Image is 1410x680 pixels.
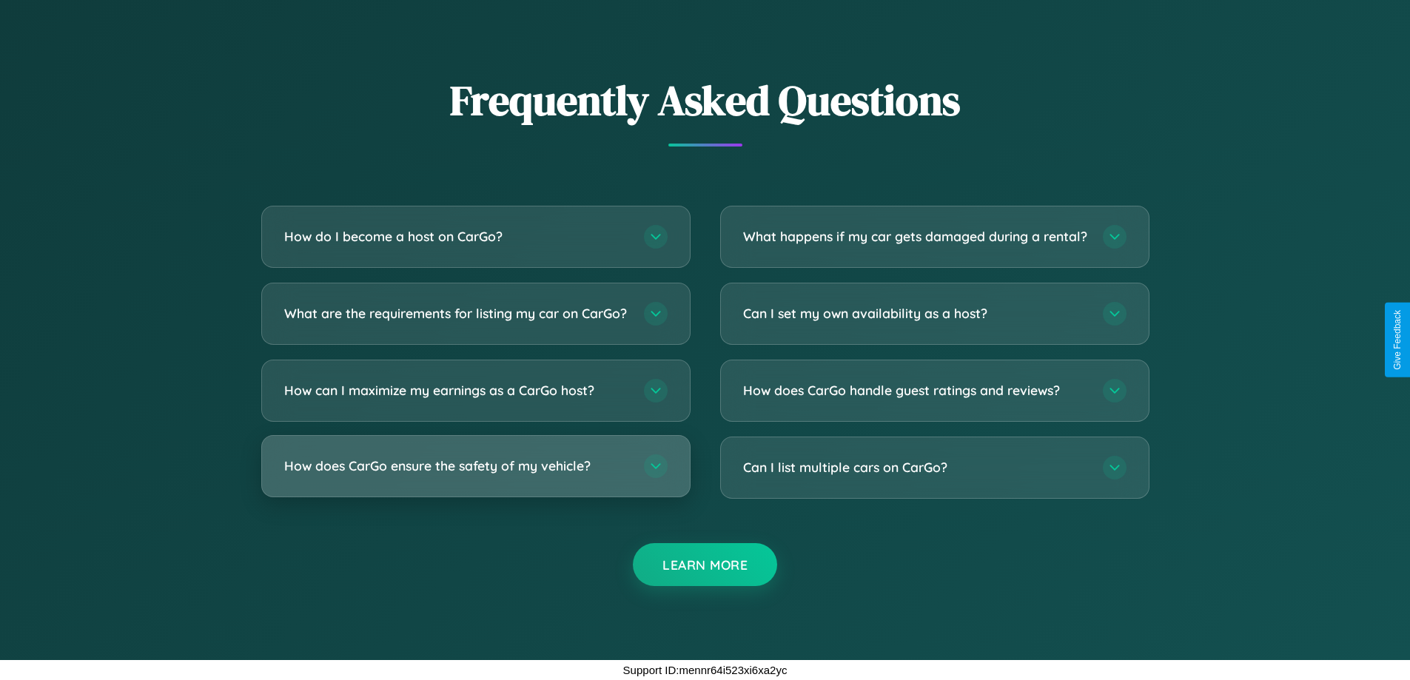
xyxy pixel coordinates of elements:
h3: Can I list multiple cars on CarGo? [743,458,1088,477]
h3: How can I maximize my earnings as a CarGo host? [284,381,629,400]
button: Learn More [633,543,777,586]
h2: Frequently Asked Questions [261,72,1149,129]
h3: How does CarGo handle guest ratings and reviews? [743,381,1088,400]
h3: What are the requirements for listing my car on CarGo? [284,304,629,323]
h3: Can I set my own availability as a host? [743,304,1088,323]
h3: How do I become a host on CarGo? [284,227,629,246]
p: Support ID: mennr64i523xi6xa2yc [623,660,788,680]
h3: How does CarGo ensure the safety of my vehicle? [284,457,629,475]
h3: What happens if my car gets damaged during a rental? [743,227,1088,246]
div: Give Feedback [1392,310,1403,370]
